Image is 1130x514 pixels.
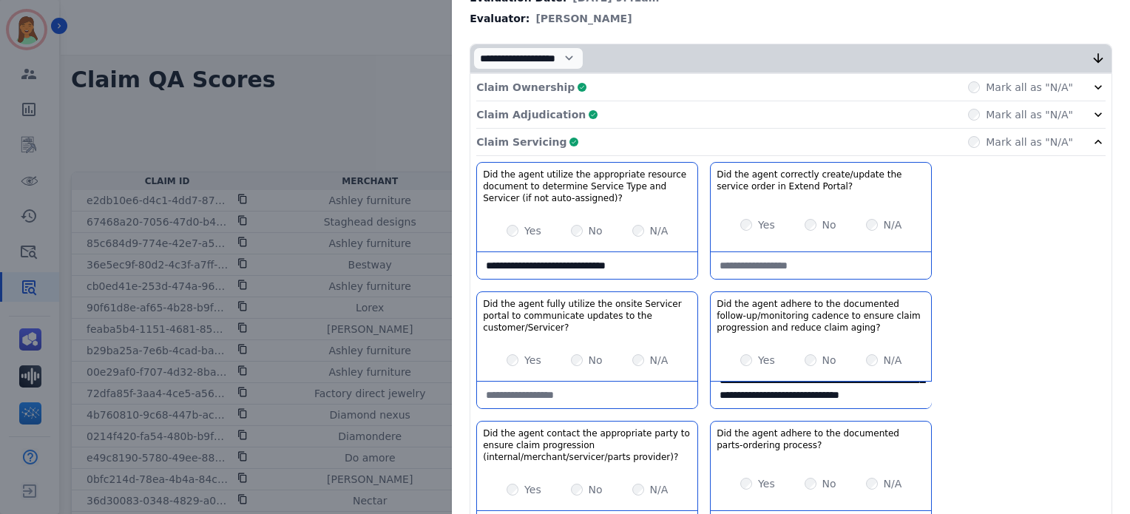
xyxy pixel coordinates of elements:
label: Yes [758,353,775,368]
label: N/A [650,223,669,238]
label: Mark all as "N/A" [986,135,1073,149]
p: Claim Ownership [476,80,575,95]
label: Mark all as "N/A" [986,80,1073,95]
label: N/A [650,482,669,497]
h3: Did the agent adhere to the documented parts-ordering process? [717,427,925,451]
label: No [589,482,603,497]
label: N/A [884,476,902,491]
label: Yes [524,353,541,368]
div: Evaluator: [470,11,1112,26]
label: No [589,223,603,238]
label: N/A [650,353,669,368]
label: N/A [884,217,902,232]
label: N/A [884,353,902,368]
h3: Did the agent contact the appropriate party to ensure claim progression (internal/merchant/servic... [483,427,691,463]
h3: Did the agent fully utilize the onsite Servicer portal to communicate updates to the customer/Ser... [483,298,691,334]
label: No [822,353,836,368]
h3: Did the agent adhere to the documented follow-up/monitoring cadence to ensure claim progression a... [717,298,925,334]
label: No [822,476,836,491]
span: [PERSON_NAME] [535,11,632,26]
label: Yes [524,482,541,497]
label: Yes [758,476,775,491]
h3: Did the agent utilize the appropriate resource document to determine Service Type and Servicer (i... [483,169,691,204]
label: No [589,353,603,368]
h3: Did the agent correctly create/update the service order in Extend Portal? [717,169,925,192]
p: Claim Servicing [476,135,566,149]
label: Yes [758,217,775,232]
label: Yes [524,223,541,238]
label: Mark all as "N/A" [986,107,1073,122]
p: Claim Adjudication [476,107,586,122]
label: No [822,217,836,232]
